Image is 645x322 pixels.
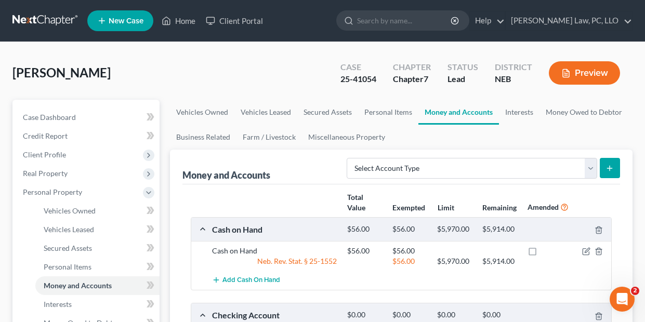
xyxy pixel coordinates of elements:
[297,100,358,125] a: Secured Assets
[23,150,66,159] span: Client Profile
[207,246,342,256] div: Cash on Hand
[207,256,342,266] div: Neb. Rev. Stat. § 25-1552
[44,206,96,215] span: Vehicles Owned
[201,11,268,30] a: Client Portal
[447,61,478,73] div: Status
[387,224,432,234] div: $56.00
[212,271,280,290] button: Add Cash on Hand
[495,61,532,73] div: District
[477,310,522,320] div: $0.00
[610,287,635,312] iframe: Intercom live chat
[482,203,517,212] strong: Remaining
[170,125,236,150] a: Business Related
[539,100,628,125] a: Money Owed to Debtor
[35,295,160,314] a: Interests
[358,100,418,125] a: Personal Items
[470,11,505,30] a: Help
[477,256,522,266] div: $5,914.00
[424,74,428,84] span: 7
[23,187,82,196] span: Personal Property
[35,220,160,239] a: Vehicles Leased
[170,100,234,125] a: Vehicles Owned
[392,203,425,212] strong: Exempted
[236,125,302,150] a: Farm / Livestock
[357,11,452,30] input: Search by name...
[387,246,432,256] div: $56.00
[182,169,270,181] div: Money and Accounts
[15,108,160,127] a: Case Dashboard
[432,256,477,266] div: $5,970.00
[35,202,160,220] a: Vehicles Owned
[387,256,432,266] div: $56.00
[477,224,522,234] div: $5,914.00
[23,113,76,122] span: Case Dashboard
[44,244,92,252] span: Secured Assets
[438,203,454,212] strong: Limit
[35,239,160,258] a: Secured Assets
[340,61,376,73] div: Case
[418,100,499,125] a: Money and Accounts
[432,224,477,234] div: $5,970.00
[222,276,280,285] span: Add Cash on Hand
[12,65,111,80] span: [PERSON_NAME]
[340,73,376,85] div: 25-41054
[302,125,391,150] a: Miscellaneous Property
[342,224,387,234] div: $56.00
[393,73,431,85] div: Chapter
[432,310,477,320] div: $0.00
[447,73,478,85] div: Lead
[156,11,201,30] a: Home
[15,127,160,145] a: Credit Report
[44,225,94,234] span: Vehicles Leased
[44,300,72,308] span: Interests
[234,100,297,125] a: Vehicles Leased
[387,310,432,320] div: $0.00
[44,281,112,290] span: Money and Accounts
[549,61,620,85] button: Preview
[528,203,559,211] strong: Amended
[35,258,160,276] a: Personal Items
[207,224,342,235] div: Cash on Hand
[23,169,68,178] span: Real Property
[506,11,632,30] a: [PERSON_NAME] Law, PC, LLO
[499,100,539,125] a: Interests
[495,73,532,85] div: NEB
[35,276,160,295] a: Money and Accounts
[347,193,365,212] strong: Total Value
[342,310,387,320] div: $0.00
[631,287,639,295] span: 2
[207,310,342,320] div: Checking Account
[342,246,387,256] div: $56.00
[23,131,68,140] span: Credit Report
[393,61,431,73] div: Chapter
[109,17,143,25] span: New Case
[44,262,91,271] span: Personal Items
